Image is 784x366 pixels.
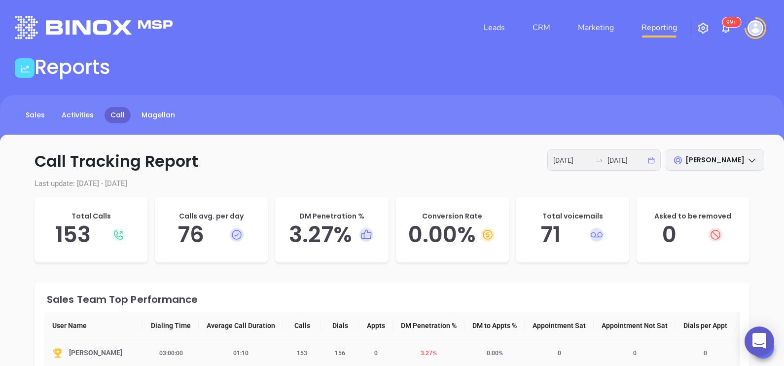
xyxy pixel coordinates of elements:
[464,312,525,339] th: DM to Appts %
[199,312,283,339] th: Average Call Duration
[153,350,189,357] span: 03:00:00
[20,149,764,173] p: Call Tracking Report
[607,155,646,166] input: End date
[285,211,378,221] p: DM Penetration %
[136,107,181,123] a: Magellan
[20,107,51,123] a: Sales
[526,221,619,248] h5: 71
[525,312,594,339] th: Appointment Sat
[415,350,443,357] span: 3.27 %
[368,350,384,357] span: 0
[552,350,567,357] span: 0
[47,294,740,304] div: Sales Team Top Performance
[526,211,619,221] p: Total voicemails
[56,107,100,123] a: Activities
[574,18,618,37] a: Marketing
[685,155,745,165] span: [PERSON_NAME]
[722,17,741,27] sup: 100
[291,350,313,357] span: 153
[594,312,676,339] th: Appointment Not Sat
[697,22,709,34] img: iconSetting
[52,348,63,359] img: Top-YuorZo0z.svg
[285,221,378,248] h5: 3.27 %
[165,211,258,221] p: Calls avg. per day
[321,312,359,339] th: Dials
[105,107,131,123] a: Call
[720,22,732,34] img: iconNotification
[15,16,173,39] img: logo
[676,312,735,339] th: Dials per Appt
[480,18,509,37] a: Leads
[20,178,764,189] p: Last update: [DATE] - [DATE]
[283,312,321,339] th: Calls
[393,312,464,339] th: DM Penetration %
[69,347,122,359] span: [PERSON_NAME]
[44,211,138,221] p: Total Calls
[406,221,499,248] h5: 0.00 %
[481,350,509,357] span: 0.00 %
[329,350,351,357] span: 156
[529,18,554,37] a: CRM
[44,312,143,339] th: User Name
[165,221,258,248] h5: 76
[35,55,110,79] h1: Reports
[748,20,763,36] img: user
[627,350,642,357] span: 0
[646,211,740,221] p: Asked to be removed
[359,312,393,339] th: Appts
[698,350,713,357] span: 0
[406,211,499,221] p: Conversion Rate
[596,156,604,164] span: swap-right
[44,221,138,248] h5: 153
[638,18,681,37] a: Reporting
[553,155,592,166] input: Start date
[227,350,254,357] span: 01:10
[646,221,740,248] h5: 0
[143,312,199,339] th: Dialing Time
[596,156,604,164] span: to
